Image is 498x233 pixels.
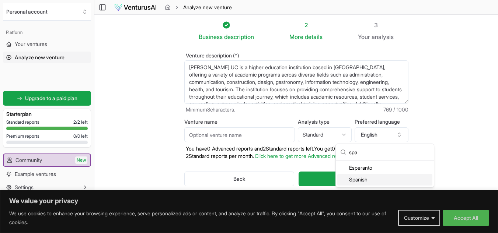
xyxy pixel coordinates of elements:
[3,3,91,21] button: Select an organization
[165,4,232,11] nav: breadcrumb
[3,52,91,63] a: Analyze new venture
[73,119,88,125] span: 2 / 2 left
[25,95,77,102] span: Upgrade to a paid plan
[3,181,91,193] button: Settings
[3,38,91,50] a: Your ventures
[355,127,408,142] button: English
[3,168,91,180] a: Example ventures
[298,119,352,124] label: Analysis type
[349,144,429,160] input: Search language...
[183,4,232,11] span: Analyze new venture
[3,27,91,38] div: Platform
[6,133,39,139] span: Premium reports
[184,53,408,58] label: Venture description (*)
[15,170,56,178] span: Example ventures
[4,154,90,166] a: CommunityNew
[184,172,295,186] button: Back
[224,33,254,40] span: description
[289,21,323,29] div: 2
[358,32,370,41] span: Your
[15,40,47,48] span: Your ventures
[355,119,408,124] label: Preferred language
[73,133,88,139] span: 0 / 0 left
[15,184,34,191] span: Settings
[15,54,65,61] span: Analyze new venture
[9,209,393,227] p: We use cookies to enhance your browsing experience, serve personalized ads or content, and analyz...
[15,156,42,164] span: Community
[358,21,394,29] div: 3
[6,119,39,125] span: Standard reports
[289,32,303,41] span: More
[186,106,235,113] span: Minimum 8 characters.
[337,162,432,174] div: Esperanto
[3,91,91,106] a: Upgrade to a paid plan
[299,172,408,186] button: Generate
[199,32,223,41] span: Business
[184,60,408,104] textarea: [PERSON_NAME] UC is a higher education institution based in [GEOGRAPHIC_DATA], offering a variety...
[337,174,432,186] div: Spanish
[114,3,157,12] img: logo
[184,119,295,124] label: Venture name
[184,145,408,160] p: You have 0 Advanced reports and 2 Standard reports left. Y ou get 0 Advanced reports and 2 Standa...
[9,197,489,205] p: We value your privacy
[398,210,440,226] button: Customize
[6,110,88,118] h3: Starter plan
[383,106,408,113] span: 769 / 1000
[305,33,323,40] span: details
[443,210,489,226] button: Accept All
[184,127,295,142] input: Optional venture name
[75,156,87,164] span: New
[255,153,350,159] a: Click here to get more Advanced reports.
[372,33,394,40] span: analysis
